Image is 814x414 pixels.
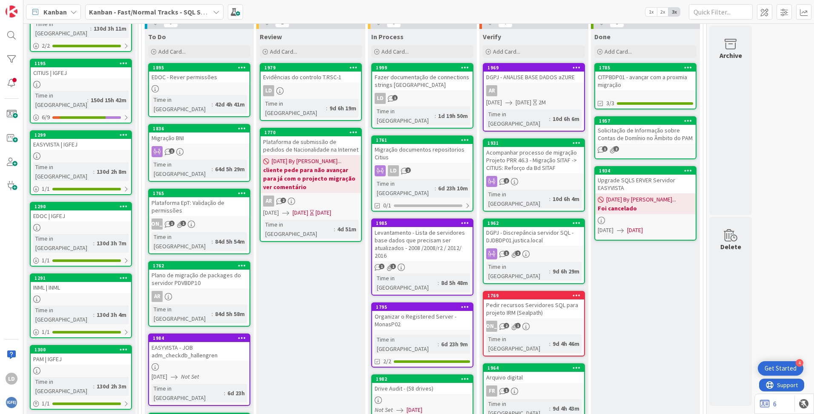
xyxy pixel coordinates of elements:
[595,72,696,90] div: CITPBDP01 - avançar com a proxmia migração
[31,203,131,210] div: 1290
[372,219,473,227] div: 1985
[261,136,361,155] div: Plataforma de submissão de pedidos de Nacionalidade na Internet
[42,184,50,193] span: 1 / 1
[149,190,249,197] div: 1765
[376,137,473,143] div: 1761
[539,98,546,107] div: 2M
[264,129,361,135] div: 1770
[549,404,550,413] span: :
[605,48,632,55] span: Add Card...
[263,166,358,191] b: cliente pede para não avançar para já com o projecto migração ver comentário
[93,382,95,391] span: :
[376,304,473,310] div: 1795
[30,345,132,410] a: 1300PAM | IGFEJTime in [GEOGRAPHIC_DATA]:130d 2h 3m1/1
[169,148,175,154] span: 1
[375,273,438,292] div: Time in [GEOGRAPHIC_DATA]
[595,117,696,125] div: 1957
[504,250,509,256] span: 1
[34,132,131,138] div: 1299
[599,118,696,124] div: 1957
[327,103,358,113] div: 9d 6h 19m
[261,72,361,83] div: Evidências do controlo T.RSC-1
[30,202,132,267] a: 1290EDOC | IGFEJTime in [GEOGRAPHIC_DATA]:130d 3h 7m1/1
[438,339,439,349] span: :
[31,139,131,150] div: EASYVISTA | IGFEJ
[152,305,212,323] div: Time in [GEOGRAPHIC_DATA]
[31,40,131,51] div: 2/2
[381,48,409,55] span: Add Card...
[550,267,582,276] div: 9d 6h 29m
[595,167,696,175] div: 1934
[149,334,249,361] div: 1984EASYVISTA - JOB adm_checkdb_hallengren
[264,65,361,71] div: 1979
[613,146,619,152] span: 2
[263,85,274,96] div: LD
[405,167,411,173] span: 2
[484,64,584,72] div: 1969
[606,195,676,204] span: [DATE] By [PERSON_NAME]...
[765,364,797,373] div: Get Started
[34,60,131,66] div: 1195
[594,166,696,241] a: 1934Upgrade SQLS ERVER Servidor EASYVISTA[DATE] By [PERSON_NAME]...Foi cancelado[DATE][DATE]
[152,291,163,302] div: AR
[261,64,361,83] div: 1979Evidências do controlo T.RSC-1
[760,399,777,409] a: 6
[33,305,93,324] div: Time in [GEOGRAPHIC_DATA]
[270,48,297,55] span: Add Card...
[483,63,585,132] a: 1969DGPJ - ANALISE BASE DADOS aZUREAR[DATE][DATE]2MTime in [GEOGRAPHIC_DATA]:10d 6h 6m
[375,335,438,354] div: Time in [GEOGRAPHIC_DATA]
[720,241,741,252] div: Delete
[212,100,213,109] span: :
[42,328,50,336] span: 1 / 1
[516,98,531,107] span: [DATE]
[504,388,509,393] span: 1
[148,32,166,41] span: To Do
[376,220,473,226] div: 1985
[153,126,249,132] div: 1836
[149,334,249,342] div: 1984
[6,373,17,385] div: LD
[261,64,361,72] div: 1979
[225,388,247,398] div: 6d 23h
[152,95,212,114] div: Time in [GEOGRAPHIC_DATA]
[550,404,582,413] div: 9d 4h 43m
[758,361,803,376] div: Open Get Started checklist, remaining modules: 4
[372,165,473,176] div: LD
[595,64,696,90] div: 1785CITPBDP01 - avançar com a proxmia migração
[43,7,67,17] span: Kanban
[599,168,696,174] div: 1934
[95,310,129,319] div: 130d 3h 4m
[181,221,186,226] span: 1
[31,274,131,282] div: 1291
[213,309,247,319] div: 84d 5h 58m
[89,8,221,16] b: Kanban - Fast/Normal Tracks - SQL SERVER
[486,262,549,281] div: Time in [GEOGRAPHIC_DATA]
[95,382,129,391] div: 130d 2h 3m
[213,100,247,109] div: 42d 4h 41m
[212,309,213,319] span: :
[796,359,803,367] div: 4
[31,60,131,78] div: 1195CITIUS | IGFEJ
[372,64,473,72] div: 1999
[606,99,614,108] span: 3/3
[212,237,213,246] span: :
[550,194,582,204] div: 10d 6h 4m
[292,208,308,217] span: [DATE]
[483,138,585,212] a: 1931Acompanhar processo de migração Projeto PRR 46.3 - Migração SITAF -> CITIUS: Reforço da Bd SI...
[90,24,92,33] span: :
[372,219,473,261] div: 1985Levantamento - Lista de servidores base dados que precisam ser atualizados - 2008 /2008/r2 / ...
[595,117,696,144] div: 1957Solicitação de Informação sobre Contas de Domínio no Âmbito do PAM
[486,85,497,96] div: AR
[372,144,473,163] div: Migração documentos repositorios Citius
[439,339,470,349] div: 6d 23h 9m
[30,130,132,195] a: 1299EASYVISTA | IGFEJTime in [GEOGRAPHIC_DATA]:130d 2h 8m1/1
[487,293,584,299] div: 1769
[31,354,131,365] div: PAM | IGFEJ
[375,93,386,104] div: LD
[439,278,470,287] div: 8d 5h 48m
[31,184,131,194] div: 1/1
[153,190,249,196] div: 1765
[149,190,249,216] div: 1765Plataforma EpT: Validação de permissões
[372,136,473,144] div: 1761
[599,65,696,71] div: 1785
